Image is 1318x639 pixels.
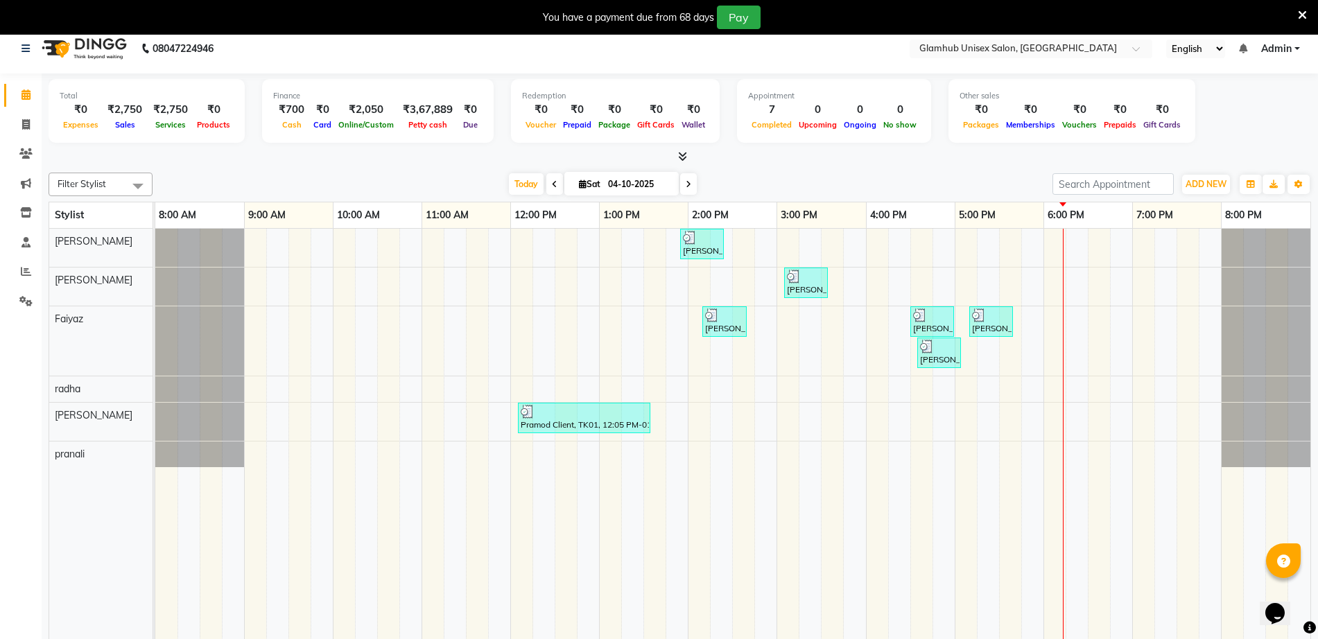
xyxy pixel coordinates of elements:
[748,90,920,102] div: Appointment
[840,120,880,130] span: Ongoing
[748,102,795,118] div: 7
[509,173,544,195] span: Today
[279,120,305,130] span: Cash
[880,120,920,130] span: No show
[55,313,83,325] span: Faiyaz
[522,120,560,130] span: Voucher
[717,6,761,29] button: Pay
[880,102,920,118] div: 0
[397,102,458,118] div: ₹3,67,889
[595,102,634,118] div: ₹0
[867,205,910,225] a: 4:00 PM
[678,102,709,118] div: ₹0
[310,102,335,118] div: ₹0
[60,90,234,102] div: Total
[153,29,214,68] b: 08047224946
[60,102,102,118] div: ₹0
[193,102,234,118] div: ₹0
[60,120,102,130] span: Expenses
[310,120,335,130] span: Card
[511,205,560,225] a: 12:00 PM
[335,120,397,130] span: Online/Custom
[1140,102,1184,118] div: ₹0
[112,120,139,130] span: Sales
[1059,120,1100,130] span: Vouchers
[35,29,130,68] img: logo
[688,205,732,225] a: 2:00 PM
[1003,120,1059,130] span: Memberships
[960,120,1003,130] span: Packages
[786,270,826,296] div: [PERSON_NAME] Client, TK04, 03:05 PM-03:35 PM, WOMENS CARE - HAIRCUT AND STYLING - Hair Trim
[955,205,999,225] a: 5:00 PM
[748,120,795,130] span: Completed
[1100,120,1140,130] span: Prepaids
[55,448,85,460] span: pranali
[777,205,821,225] a: 3:00 PM
[1222,205,1265,225] a: 8:00 PM
[155,205,200,225] a: 8:00 AM
[1186,179,1226,189] span: ADD NEW
[58,178,106,189] span: Filter Stylist
[335,102,397,118] div: ₹2,050
[55,274,132,286] span: [PERSON_NAME]
[152,120,189,130] span: Services
[604,174,673,195] input: 2025-10-04
[1044,205,1088,225] a: 6:00 PM
[333,205,383,225] a: 10:00 AM
[560,102,595,118] div: ₹0
[634,102,678,118] div: ₹0
[840,102,880,118] div: 0
[55,209,84,221] span: Stylist
[1052,173,1174,195] input: Search Appointment
[575,179,604,189] span: Sat
[273,90,483,102] div: Finance
[1261,42,1292,56] span: Admin
[795,102,840,118] div: 0
[193,120,234,130] span: Products
[543,10,714,25] div: You have a payment due from 68 days
[795,120,840,130] span: Upcoming
[1003,102,1059,118] div: ₹0
[634,120,678,130] span: Gift Cards
[1140,120,1184,130] span: Gift Cards
[704,308,745,335] div: [PERSON_NAME] Client, TK03, 02:10 PM-02:40 PM, HAIR BASICS (MEN) - Hair Cut
[522,102,560,118] div: ₹0
[245,205,289,225] a: 9:00 AM
[560,120,595,130] span: Prepaid
[919,340,960,366] div: [PERSON_NAME] Client, TK06, 04:35 PM-05:05 PM, HAIR BASICS (MEN) - Hair Cut
[55,383,80,395] span: radha
[405,120,451,130] span: Petty cash
[682,231,722,257] div: [PERSON_NAME], TK02, 01:55 PM-02:25 PM, HAIR BASICS (MEN) - Hair Cut
[55,409,132,421] span: [PERSON_NAME]
[273,102,310,118] div: ₹700
[148,102,193,118] div: ₹2,750
[55,235,132,247] span: [PERSON_NAME]
[960,102,1003,118] div: ₹0
[912,308,953,335] div: [PERSON_NAME] ranshevre, TK05, 04:30 PM-05:00 PM, HAIR BASICS (MEN) - Hair Cut
[422,205,472,225] a: 11:00 AM
[971,308,1012,335] div: [PERSON_NAME], TK07, 05:10 PM-05:40 PM, HAIR BASICS (MEN)- Hair Cut & [PERSON_NAME]
[960,90,1184,102] div: Other sales
[102,102,148,118] div: ₹2,750
[460,120,481,130] span: Due
[1059,102,1100,118] div: ₹0
[1100,102,1140,118] div: ₹0
[1260,584,1304,625] iframe: chat widget
[1182,175,1230,194] button: ADD NEW
[1133,205,1177,225] a: 7:00 PM
[522,90,709,102] div: Redemption
[600,205,643,225] a: 1:00 PM
[519,405,649,431] div: Pramod Client, TK01, 12:05 PM-01:35 PM, FACIAL - CLEANUP - Whitening Cleanup,HAIR BASICS (MEN) - ...
[678,120,709,130] span: Wallet
[595,120,634,130] span: Package
[458,102,483,118] div: ₹0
